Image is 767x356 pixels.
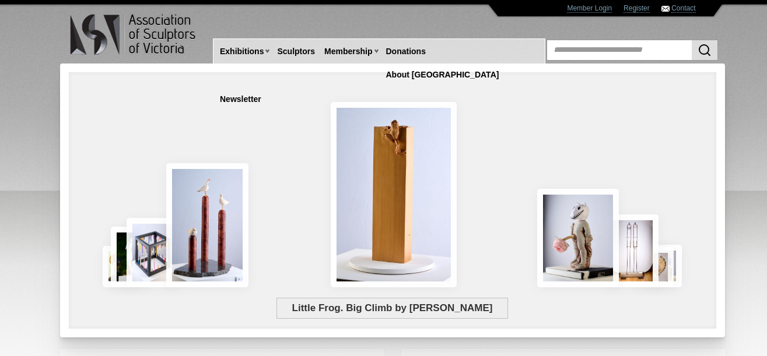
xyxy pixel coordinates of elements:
a: Membership [320,41,377,62]
a: Exhibitions [215,41,268,62]
a: Register [624,4,650,13]
img: Search [698,43,712,57]
a: About [GEOGRAPHIC_DATA] [381,64,504,86]
a: Member Login [567,4,612,13]
img: Swingers [605,214,659,287]
img: Waiting together for the Home coming [652,245,682,287]
img: logo.png [69,12,198,58]
a: Donations [381,41,430,62]
img: Rising Tides [166,163,249,287]
img: Little Frog. Big Climb [331,102,457,287]
a: Sculptors [272,41,320,62]
span: Little Frog. Big Climb by [PERSON_NAME] [276,298,508,319]
a: Contact [671,4,695,13]
img: Let There Be Light [537,189,619,287]
a: Newsletter [215,89,266,110]
img: Contact ASV [661,6,670,12]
